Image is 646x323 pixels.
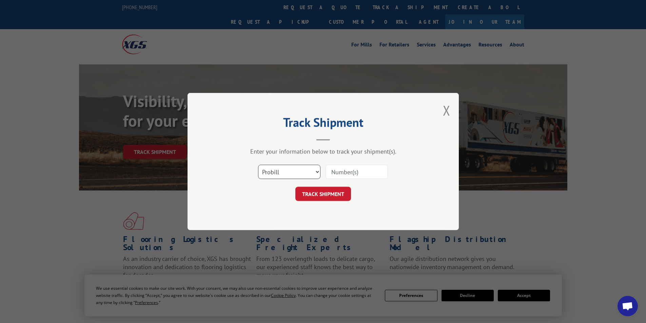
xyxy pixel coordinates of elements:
input: Number(s) [326,165,388,179]
button: Close modal [443,101,450,119]
h2: Track Shipment [221,118,425,130]
div: Enter your information below to track your shipment(s). [221,147,425,155]
button: TRACK SHIPMENT [295,187,351,201]
div: Open chat [618,296,638,316]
